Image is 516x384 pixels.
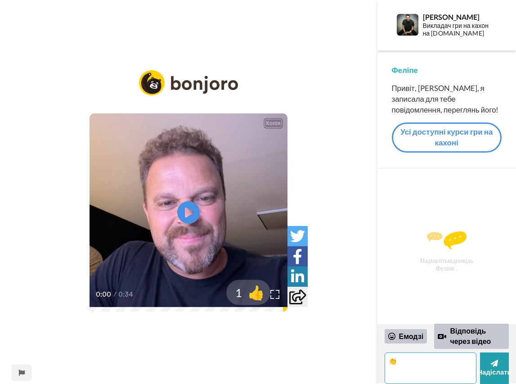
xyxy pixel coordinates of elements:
[400,127,493,147] font: Усі доступні курси гри на кахоні
[392,83,499,114] font: Привіт, [PERSON_NAME], я записала для тебе повідомлення, переглянь його!
[423,13,480,21] font: [PERSON_NAME]
[399,332,424,340] font: Емодзі
[236,286,242,299] font: 1
[392,122,502,153] a: Усі доступні курси гри на кахоні
[448,257,473,264] font: відповідь
[427,231,467,249] img: message.svg
[227,280,271,305] button: 1👍
[248,284,265,300] font: 👍
[423,22,489,37] font: Викладач гри на кахон на [DOMAIN_NAME]
[139,70,238,96] img: logo_full.png
[118,291,133,298] font: 0:34
[113,291,117,298] font: /
[450,326,491,345] font: Відповідь через відео
[392,65,418,75] font: Феліпе
[96,291,111,298] font: 0:00
[438,331,446,342] div: Відповідь через відео
[480,352,509,384] button: Надіслати
[477,369,512,376] font: Надіслати
[436,264,458,272] font: Феліпе .
[266,121,281,126] font: Копія
[397,14,418,36] img: Зображення профілю
[420,257,448,264] font: Надішліть
[385,352,477,384] textarea: 👏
